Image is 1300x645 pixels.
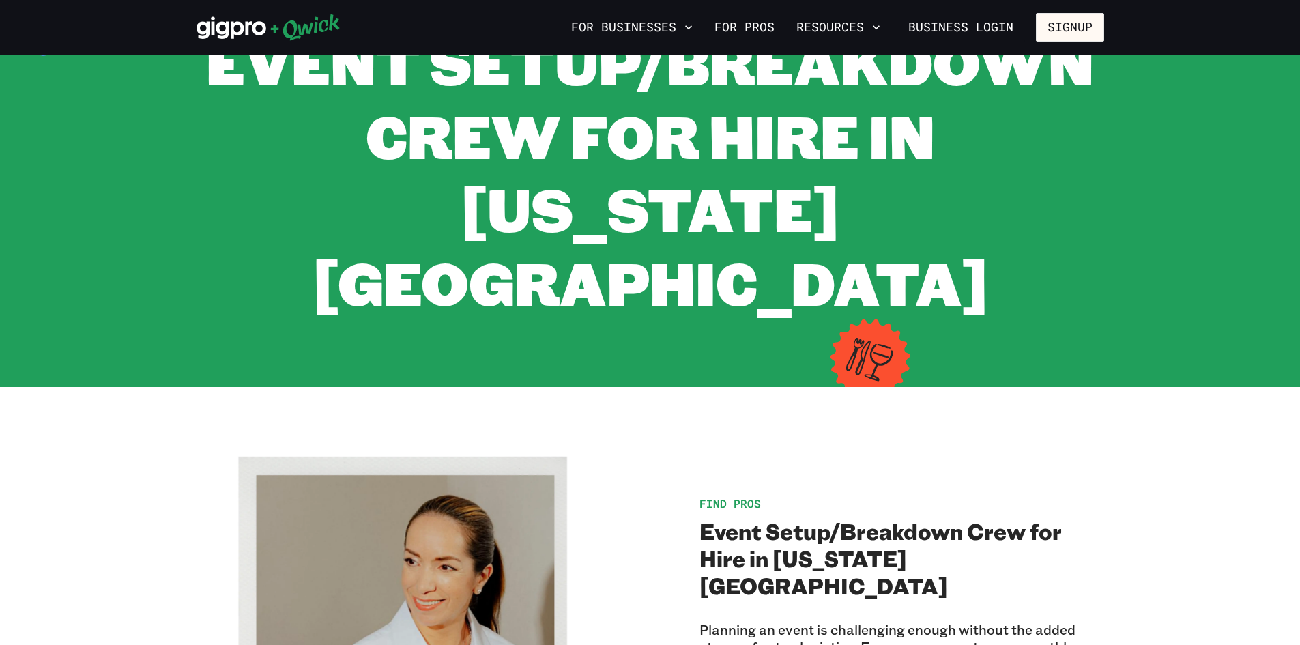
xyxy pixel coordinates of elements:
button: Signup [1036,13,1104,42]
span: Find Pros [699,496,761,511]
a: Business Login [897,13,1025,42]
iframe: Netlify Drawer [384,612,916,645]
h2: Event Setup/Breakdown Crew for Hire in [US_STATE][GEOGRAPHIC_DATA] [699,517,1104,599]
button: Resources [791,16,886,39]
button: For Businesses [566,16,698,39]
span: Event Setup/Breakdown Crew for Hire in [US_STATE][GEOGRAPHIC_DATA] [206,23,1094,321]
a: For Pros [709,16,780,39]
